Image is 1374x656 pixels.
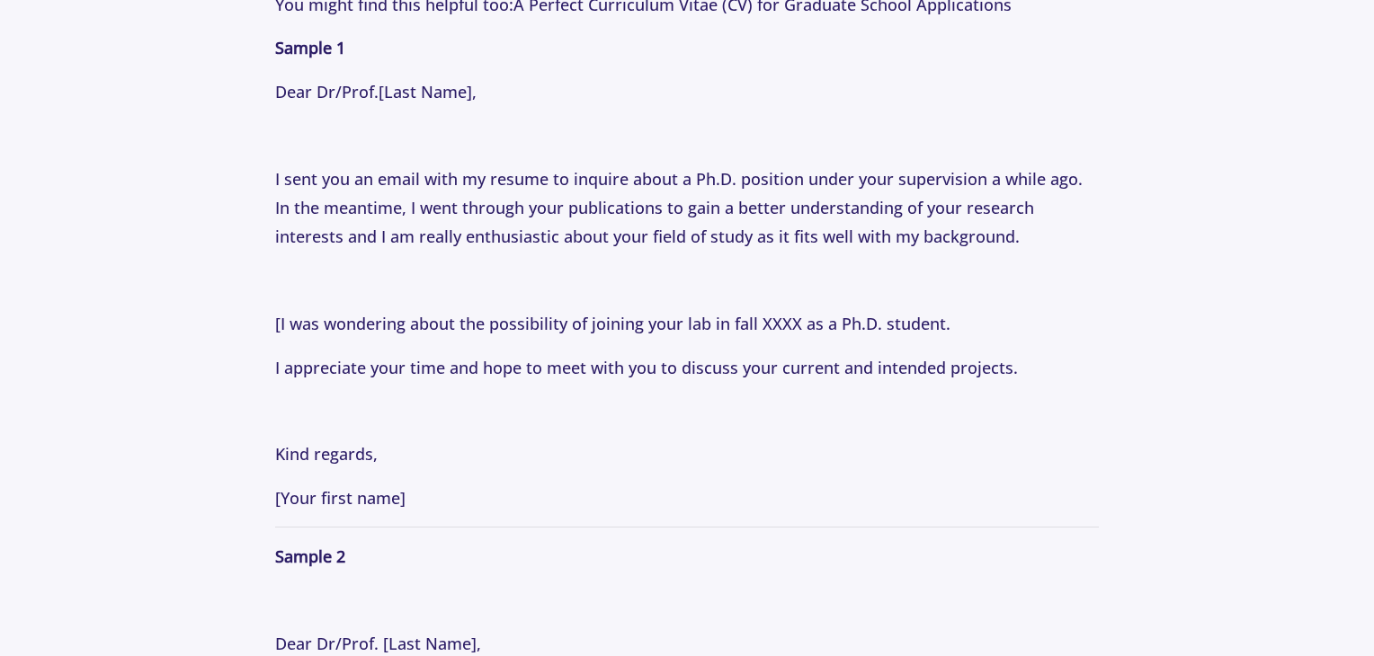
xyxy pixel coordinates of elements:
[275,37,345,58] strong: Sample 1
[275,545,345,567] strong: Sample 2
[275,353,1100,382] p: I appreciate your time and hope to meet with you to discuss your current and intended projects.
[379,81,472,102] span: [Last Name]
[275,164,1100,252] p: I sent you an email with my resume to inquire about a Ph.D. position under your supervision a whi...
[275,483,1100,512] p: [Your first name]
[275,309,1100,338] p: I was wondering about the possibility of joining your lab in fall XXXX as a Ph.D. student.
[275,313,281,334] a: [
[275,439,1100,468] p: Kind regards,
[275,77,1100,106] p: Dear Dr/Prof. ,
